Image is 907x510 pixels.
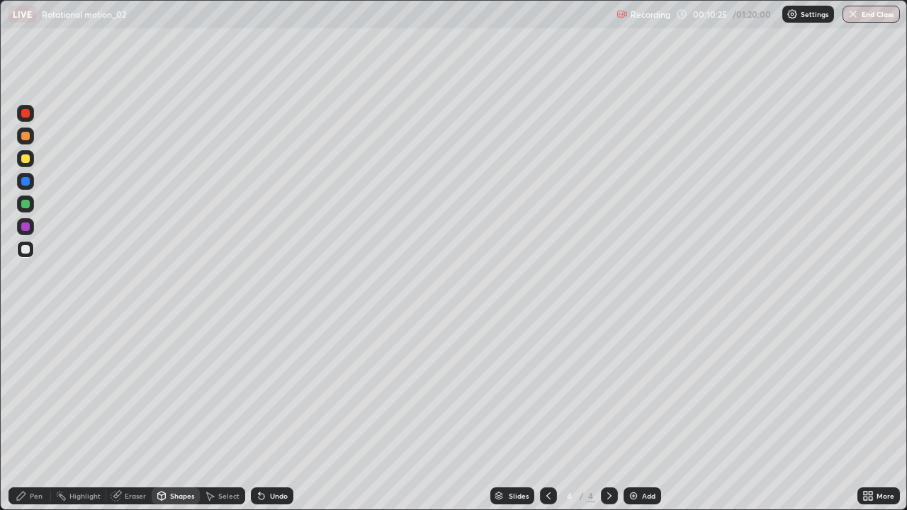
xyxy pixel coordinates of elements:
p: Recording [631,9,670,20]
div: 4 [563,492,577,500]
p: LIVE [13,8,32,20]
div: Shapes [170,492,194,499]
div: Add [642,492,655,499]
div: 4 [587,489,595,502]
img: recording.375f2c34.svg [616,8,628,20]
img: end-class-cross [847,8,859,20]
div: Eraser [125,492,146,499]
div: Pen [30,492,43,499]
div: / [580,492,584,500]
div: More [877,492,894,499]
img: class-settings-icons [787,8,798,20]
p: Settings [801,11,828,18]
div: Slides [509,492,529,499]
div: Undo [270,492,288,499]
button: End Class [843,6,900,23]
div: Select [218,492,240,499]
div: Highlight [69,492,101,499]
img: add-slide-button [628,490,639,501]
p: Rotational motion_02 [42,8,126,20]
